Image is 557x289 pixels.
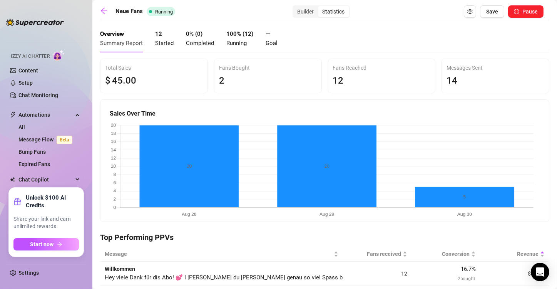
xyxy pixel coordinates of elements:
span: thunderbolt [10,112,16,118]
a: Bump Fans [18,149,46,155]
td: $40.00 [480,262,549,286]
div: Fans Reached [333,64,431,72]
span: 45 [112,75,123,86]
span: pause-circle [514,9,519,14]
span: Fans received [348,250,401,258]
div: segmented control [293,5,350,18]
a: Setup [18,80,33,86]
th: Fans received [343,247,412,262]
span: 14 [447,75,457,86]
th: Revenue [480,247,549,262]
button: Start nowarrow-right [13,238,79,250]
a: Message FlowBeta [18,136,75,143]
strong: Neue Fans [115,8,143,15]
span: Running [155,9,173,15]
strong: Overview [100,30,124,37]
span: Chat Copilot [18,173,73,186]
a: Settings [18,270,39,276]
span: 2 bought [458,275,476,281]
a: All [18,124,25,130]
h4: Top Performing PPVs [100,232,549,243]
span: Started [155,40,174,47]
span: setting [467,9,473,14]
div: Fans Bought [219,64,317,72]
span: gift [13,198,21,205]
span: 12 [333,75,344,86]
span: Save [486,8,498,15]
td: 12 [343,262,412,286]
div: Statistics [318,6,349,17]
span: $ [105,74,110,88]
span: 2 [219,75,224,86]
a: Expired Fans [18,161,50,167]
span: Pause [522,8,538,15]
span: Beta [57,136,72,144]
span: Share your link and earn unlimited rewards [13,215,79,230]
span: arrow-right [57,242,62,247]
span: Revenue [485,250,539,258]
span: Goal [266,40,278,47]
h5: Sales Over Time [110,109,540,118]
strong: Willkommen [105,266,135,272]
strong: 100 % ( 12 ) [226,30,253,37]
span: Summary Report [100,40,143,47]
button: Save Flow [480,5,504,18]
strong: — [266,30,270,37]
th: Message [100,247,343,262]
button: Pause [508,5,544,18]
strong: 12 [155,30,162,37]
span: Completed [186,40,214,47]
a: Chat Monitoring [18,92,58,98]
div: Total Sales [105,64,203,72]
img: AI Chatter [53,50,65,61]
span: Message [105,250,332,258]
div: Open Intercom Messenger [531,263,549,281]
img: logo-BBDzfeDw.svg [6,18,64,26]
span: Izzy AI Chatter [11,53,50,60]
strong: Unlock $100 AI Credits [26,194,79,209]
a: Content [18,67,38,74]
strong: 0 % ( 0 ) [186,30,202,37]
span: Automations [18,109,73,121]
span: 16.7 % [461,265,476,272]
span: Conversion [416,250,470,258]
img: Chat Copilot [10,177,15,182]
span: Running [226,40,247,47]
a: arrow-left [100,7,112,16]
button: Open Exit Rules [464,5,476,18]
span: .00 [123,75,136,86]
th: Conversion [412,247,481,262]
div: Builder [293,6,318,17]
span: Start now [30,241,54,247]
div: Messages Sent [447,64,544,72]
span: arrow-left [100,7,108,15]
